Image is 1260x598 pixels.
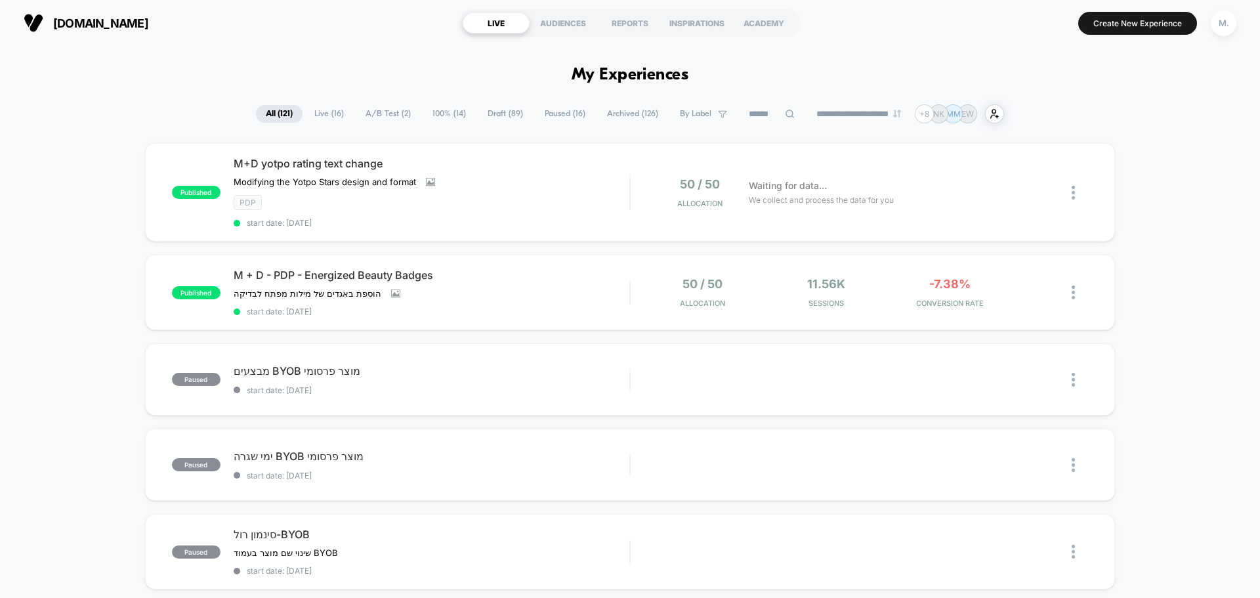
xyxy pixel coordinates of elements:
span: Allocation [677,199,723,208]
span: מבצעים BYOB מוצר פרסומי [234,364,629,377]
div: LIVE [463,12,530,33]
div: ACADEMY [730,12,797,33]
span: We collect and process the data for you [749,194,894,206]
div: M. [1211,11,1236,36]
span: הוספת באגדים של מילות מפתח לבדיקה [234,288,381,299]
span: A/B Test ( 2 ) [356,105,421,123]
div: INSPIRATIONS [663,12,730,33]
span: Live ( 16 ) [304,105,354,123]
img: close [1072,545,1075,559]
span: Modifying the Yotpo Stars design and format [234,177,416,187]
p: NK [933,109,944,119]
img: close [1072,286,1075,299]
span: start date: [DATE] [234,307,629,316]
span: 50 / 50 [682,277,723,291]
span: start date: [DATE] [234,471,629,481]
div: REPORTS [597,12,663,33]
span: All ( 121 ) [256,105,303,123]
span: start date: [DATE] [234,566,629,576]
button: [DOMAIN_NAME] [20,12,152,33]
div: AUDIENCES [530,12,597,33]
span: paused [172,545,220,559]
span: M+D yotpo rating text change [234,157,629,170]
span: שינוי שם מוצר בעמוד BYOB [234,547,338,558]
img: Visually logo [24,13,43,33]
span: paused [172,373,220,386]
span: CONVERSION RATE [891,299,1009,308]
span: published [172,186,220,199]
span: [DOMAIN_NAME] [53,16,148,30]
span: Draft ( 89 ) [478,105,533,123]
span: published [172,286,220,299]
img: close [1072,458,1075,472]
span: ימי שגרה BYOB מוצר פרסומי [234,450,629,463]
span: Sessions [768,299,885,308]
span: 100% ( 14 ) [423,105,476,123]
span: By Label [680,109,711,119]
p: EW [961,109,974,119]
button: Create New Experience [1078,12,1197,35]
img: close [1072,186,1075,200]
span: pdp [234,195,262,210]
img: end [893,110,901,117]
span: Waiting for data... [749,179,827,193]
h1: My Experiences [572,66,689,85]
span: Archived ( 126 ) [597,105,668,123]
img: close [1072,373,1075,387]
span: start date: [DATE] [234,385,629,395]
p: MM [946,109,961,119]
span: 11.56k [807,277,845,291]
span: paused [172,458,220,471]
div: + 8 [915,104,934,123]
span: Allocation [680,299,725,308]
button: M. [1207,10,1240,37]
span: M + D - PDP - Energized Beauty Badges [234,268,629,282]
span: סינמון רול-BYOB [234,528,629,541]
span: Paused ( 16 ) [535,105,595,123]
span: 50 / 50 [680,177,720,191]
span: start date: [DATE] [234,218,629,228]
